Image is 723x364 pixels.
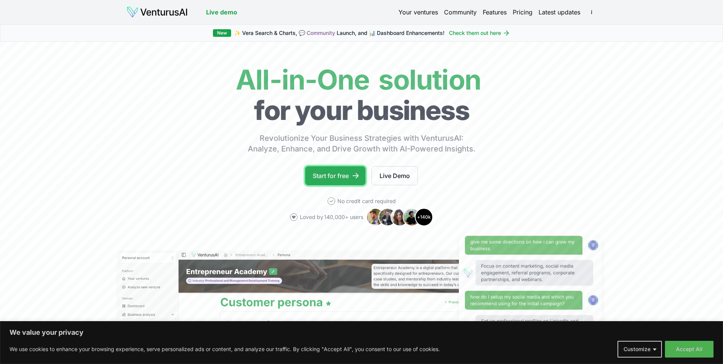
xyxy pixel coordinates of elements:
[213,29,231,37] div: New
[307,30,335,36] a: Community
[206,8,237,17] a: Live demo
[372,166,418,185] a: Live Demo
[449,29,510,37] a: Check them out here
[305,166,365,185] a: Start for free
[586,6,598,18] span: i
[483,8,507,17] a: Features
[399,8,438,17] a: Your ventures
[9,345,440,354] p: We use cookies to enhance your browsing experience, serve personalized ads or content, and analyz...
[234,29,444,37] span: ✨ Vera Search & Charts, 💬 Launch, and 📊 Dashboard Enhancements!
[513,8,532,17] a: Pricing
[539,8,580,17] a: Latest updates
[391,208,409,226] img: Avatar 3
[126,6,188,18] img: logo
[403,208,421,226] img: Avatar 4
[665,341,714,358] button: Accept All
[366,208,384,226] img: Avatar 1
[9,328,714,337] p: We value your privacy
[586,7,597,17] button: i
[444,8,477,17] a: Community
[617,341,662,358] button: Customize
[378,208,397,226] img: Avatar 2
